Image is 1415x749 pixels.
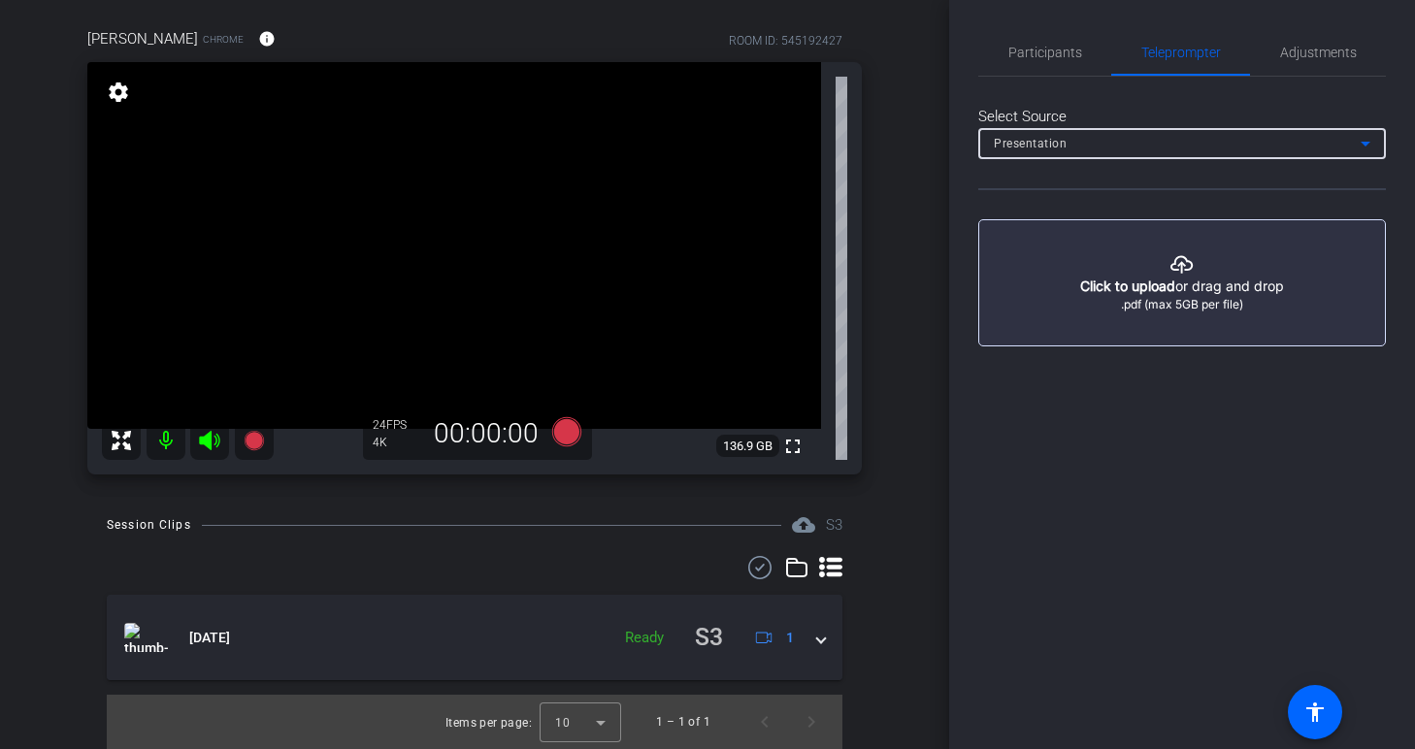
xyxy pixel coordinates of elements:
[1008,46,1082,59] span: Participants
[781,435,805,458] mat-icon: fullscreen
[124,623,168,652] img: thumb-nail
[1303,700,1327,724] mat-icon: accessibility
[978,106,1386,128] div: Select Source
[716,435,779,458] span: 136.9 GB
[656,712,710,732] div: 1 – 1 of 1
[1280,46,1357,59] span: Adjustments
[105,81,132,104] mat-icon: settings
[1141,46,1221,59] span: Teleprompter
[421,417,551,450] div: 00:00:00
[741,699,788,745] button: Previous page
[994,137,1067,150] span: Presentation
[826,514,842,537] h2: S3
[695,619,723,657] div: S3
[258,30,276,48] mat-icon: info
[373,417,421,433] div: 24
[792,513,815,537] mat-icon: cloud_upload
[445,713,532,733] div: Items per page:
[788,699,835,745] button: Next page
[826,514,842,537] div: Session clips
[386,418,407,432] span: FPS
[729,32,842,49] div: ROOM ID: 545192427
[786,628,794,648] span: 1
[203,32,244,47] span: Chrome
[615,627,674,649] div: Ready
[373,435,421,450] div: 4K
[107,515,191,535] div: Session Clips
[107,595,842,680] mat-expansion-panel-header: thumb-nail[DATE]ReadyS31
[87,28,198,49] span: [PERSON_NAME]
[189,628,230,648] span: [DATE]
[792,513,815,537] span: Destinations for your clips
